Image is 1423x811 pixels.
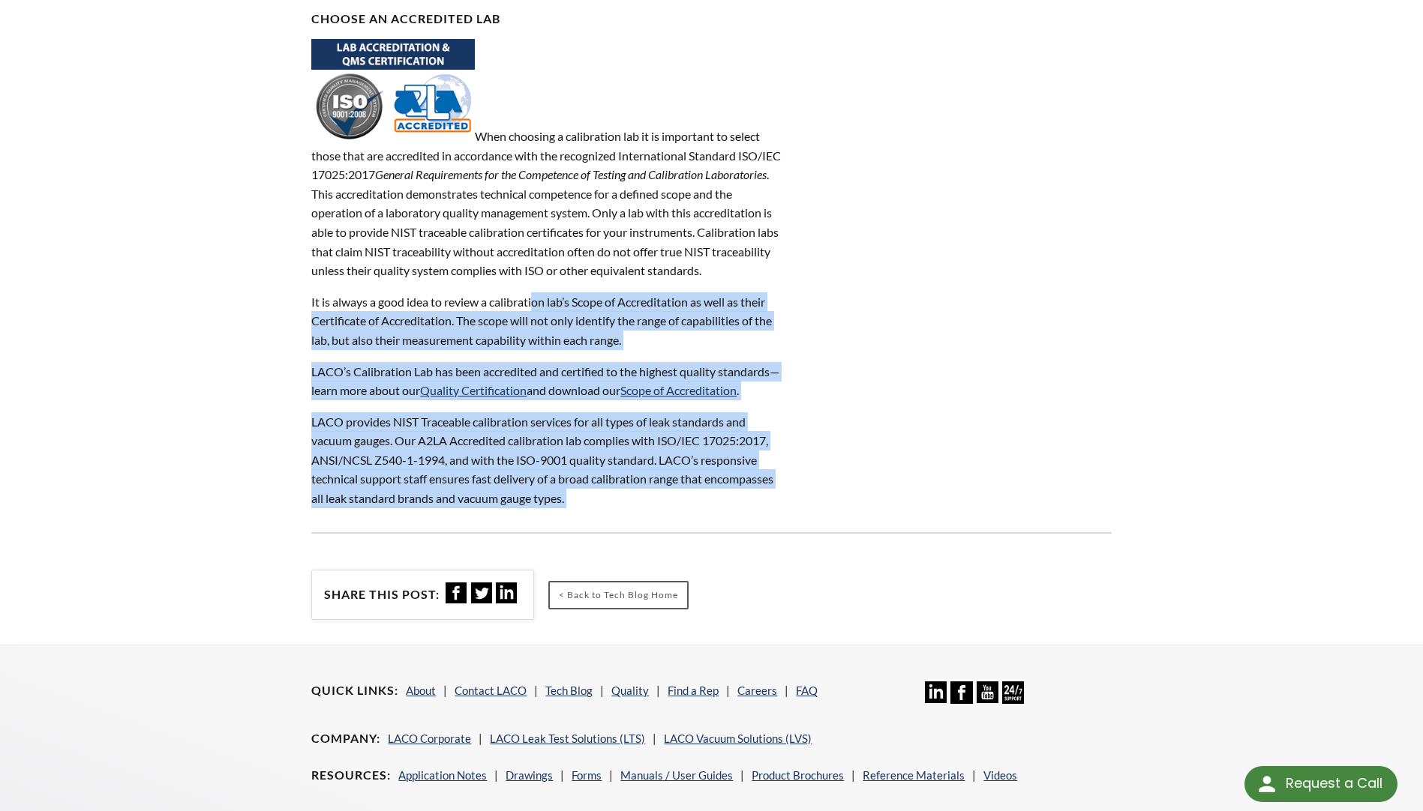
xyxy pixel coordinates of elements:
img: round button [1255,772,1279,796]
img: A2LA_Accredited_and_ISO_9001_Certified_-_LACO_Technologies.jpg [311,39,475,141]
p: LACO provides NIST Traceable calibration services for all types of leak standards and vacuum gaug... [311,412,784,508]
a: LACO Corporate [388,732,471,745]
p: LACO’s Calibration Lab has been accredited and certified to the highest quality standards—learn m... [311,362,784,400]
a: Forms [572,768,602,782]
a: < Back to Tech Blog Home [548,581,689,610]
a: Careers [737,684,777,697]
em: General Requirements for the Competence of Testing and Calibration Laboratories [375,167,767,181]
a: Tech Blog [545,684,593,697]
div: Request a Call [1286,766,1382,801]
h4: Choose An Accredited Lab [311,11,784,27]
a: LACO Vacuum Solutions (LVS) [664,732,812,745]
img: 24/7 Support Icon [1002,681,1024,703]
a: Find a Rep [668,684,719,697]
a: LACO Leak Test Solutions (LTS) [490,732,645,745]
a: Contact LACO [455,684,527,697]
a: Application Notes [398,768,487,782]
div: Request a Call [1244,766,1397,802]
h4: Quick Links [311,683,398,699]
p: When choosing a calibration lab it is important to select those that are accredited in accordance... [311,39,784,280]
h4: Resources [311,768,391,783]
a: Product Brochures [752,768,844,782]
a: Quality Certification [420,383,527,397]
a: Scope of Accreditation [620,383,737,397]
a: Drawings [506,768,553,782]
a: Videos [983,768,1017,782]
a: 24/7 Support [1002,693,1024,706]
a: About [406,684,436,697]
a: Manuals / User Guides [620,768,733,782]
a: Quality [611,684,649,697]
a: Reference Materials [863,768,965,782]
a: FAQ [796,684,818,697]
h4: Share this post: [324,587,440,603]
p: It is always a good idea to review a calibration lab’s Scope of Accreditation as well as their Ce... [311,292,784,350]
h4: Company [311,731,380,747]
